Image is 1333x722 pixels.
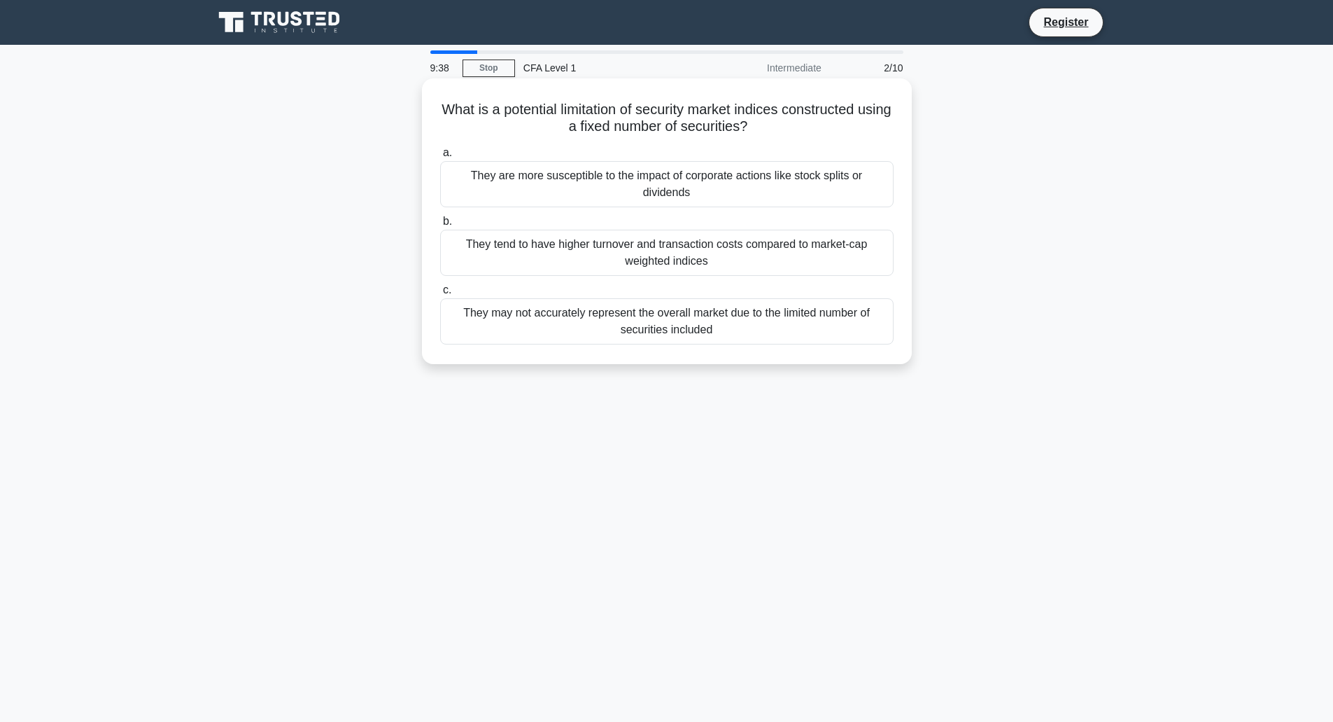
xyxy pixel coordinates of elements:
[463,60,515,77] a: Stop
[439,101,895,136] h5: What is a potential limitation of security market indices constructed using a fixed number of sec...
[422,54,463,82] div: 9:38
[707,54,830,82] div: Intermediate
[440,161,894,207] div: They are more susceptible to the impact of corporate actions like stock splits or dividends
[443,284,451,296] span: c.
[515,54,707,82] div: CFA Level 1
[443,146,452,158] span: a.
[440,230,894,276] div: They tend to have higher turnover and transaction costs compared to market-cap weighted indices
[1035,13,1096,31] a: Register
[443,215,452,227] span: b.
[830,54,912,82] div: 2/10
[440,298,894,345] div: They may not accurately represent the overall market due to the limited number of securities incl...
